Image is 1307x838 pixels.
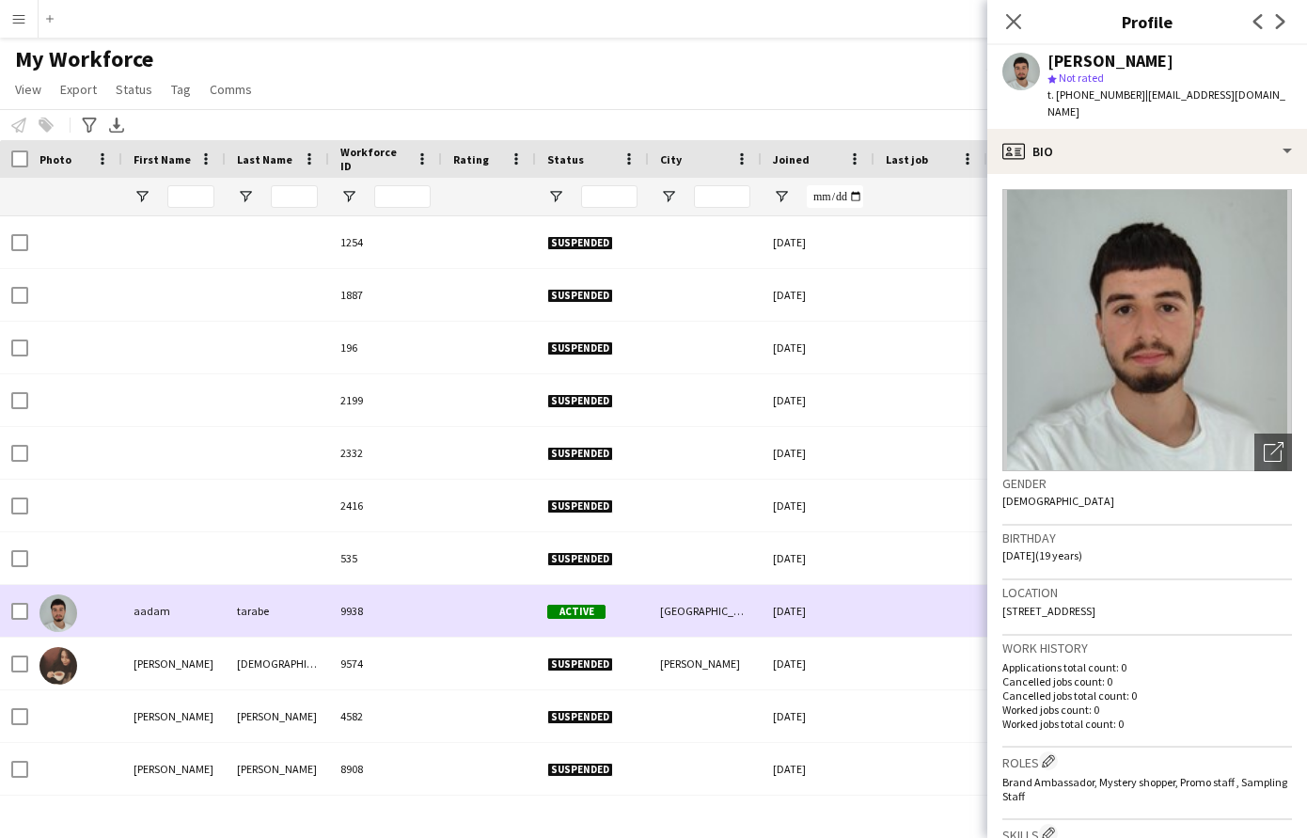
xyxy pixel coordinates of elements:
[547,605,606,619] span: Active
[237,188,254,205] button: Open Filter Menu
[226,585,329,637] div: tarabe
[60,81,97,98] span: Export
[329,690,442,742] div: 4582
[202,77,260,102] a: Comms
[1002,640,1292,656] h3: Work history
[329,374,442,426] div: 2199
[1002,548,1082,562] span: [DATE] (19 years)
[226,743,329,795] div: [PERSON_NAME]
[171,81,191,98] span: Tag
[547,552,613,566] span: Suspended
[762,269,874,321] div: [DATE]
[329,427,442,479] div: 2332
[1002,584,1292,601] h3: Location
[374,185,431,208] input: Workforce ID Filter Input
[762,374,874,426] div: [DATE]
[762,743,874,795] div: [DATE]
[660,188,677,205] button: Open Filter Menu
[547,710,613,724] span: Suspended
[167,185,214,208] input: First Name Filter Input
[329,322,442,373] div: 196
[762,480,874,531] div: [DATE]
[237,152,292,166] span: Last Name
[122,690,226,742] div: [PERSON_NAME]
[122,743,226,795] div: [PERSON_NAME]
[329,269,442,321] div: 1887
[1002,475,1292,492] h3: Gender
[1002,604,1095,618] span: [STREET_ADDRESS]
[762,427,874,479] div: [DATE]
[547,763,613,777] span: Suspended
[649,638,762,689] div: [PERSON_NAME]
[1002,703,1292,717] p: Worked jobs count: 0
[122,638,226,689] div: [PERSON_NAME]
[134,152,191,166] span: First Name
[226,690,329,742] div: [PERSON_NAME]
[340,188,357,205] button: Open Filter Menu
[1254,434,1292,471] div: Open photos pop-in
[15,45,153,73] span: My Workforce
[1002,674,1292,688] p: Cancelled jobs count: 0
[660,152,682,166] span: City
[547,447,613,461] span: Suspended
[649,585,762,637] div: [GEOGRAPHIC_DATA]
[547,152,584,166] span: Status
[105,114,128,136] app-action-btn: Export XLSX
[39,594,77,632] img: aadam tarabe
[547,236,613,250] span: Suspended
[581,185,638,208] input: Status Filter Input
[762,322,874,373] div: [DATE]
[15,81,41,98] span: View
[108,77,160,102] a: Status
[547,657,613,672] span: Suspended
[762,638,874,689] div: [DATE]
[226,638,329,689] div: [DEMOGRAPHIC_DATA]
[53,77,104,102] a: Export
[210,81,252,98] span: Comms
[547,341,613,356] span: Suspended
[773,188,790,205] button: Open Filter Menu
[164,77,198,102] a: Tag
[1002,688,1292,703] p: Cancelled jobs total count: 0
[8,77,49,102] a: View
[271,185,318,208] input: Last Name Filter Input
[807,185,863,208] input: Joined Filter Input
[39,152,71,166] span: Photo
[762,532,874,584] div: [DATE]
[39,647,77,685] img: Aakriti Jain
[329,743,442,795] div: 8908
[1047,53,1173,70] div: [PERSON_NAME]
[547,289,613,303] span: Suspended
[547,188,564,205] button: Open Filter Menu
[340,145,408,173] span: Workforce ID
[762,690,874,742] div: [DATE]
[886,152,928,166] span: Last job
[762,585,874,637] div: [DATE]
[78,114,101,136] app-action-btn: Advanced filters
[1002,775,1287,803] span: Brand Ambassador, Mystery shopper, Promo staff , Sampling Staff
[547,499,613,514] span: Suspended
[1002,717,1292,731] p: Worked jobs total count: 0
[987,9,1307,34] h3: Profile
[762,216,874,268] div: [DATE]
[1002,494,1114,508] span: [DEMOGRAPHIC_DATA]
[547,394,613,408] span: Suspended
[134,188,150,205] button: Open Filter Menu
[1047,87,1145,102] span: t. [PHONE_NUMBER]
[329,532,442,584] div: 535
[122,585,226,637] div: aadam
[1002,530,1292,546] h3: Birthday
[694,185,750,208] input: City Filter Input
[1059,71,1104,85] span: Not rated
[1002,660,1292,674] p: Applications total count: 0
[329,638,442,689] div: 9574
[116,81,152,98] span: Status
[329,216,442,268] div: 1254
[1002,189,1292,471] img: Crew avatar or photo
[453,152,489,166] span: Rating
[987,129,1307,174] div: Bio
[329,585,442,637] div: 9938
[329,480,442,531] div: 2416
[773,152,810,166] span: Joined
[1047,87,1285,119] span: | [EMAIL_ADDRESS][DOMAIN_NAME]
